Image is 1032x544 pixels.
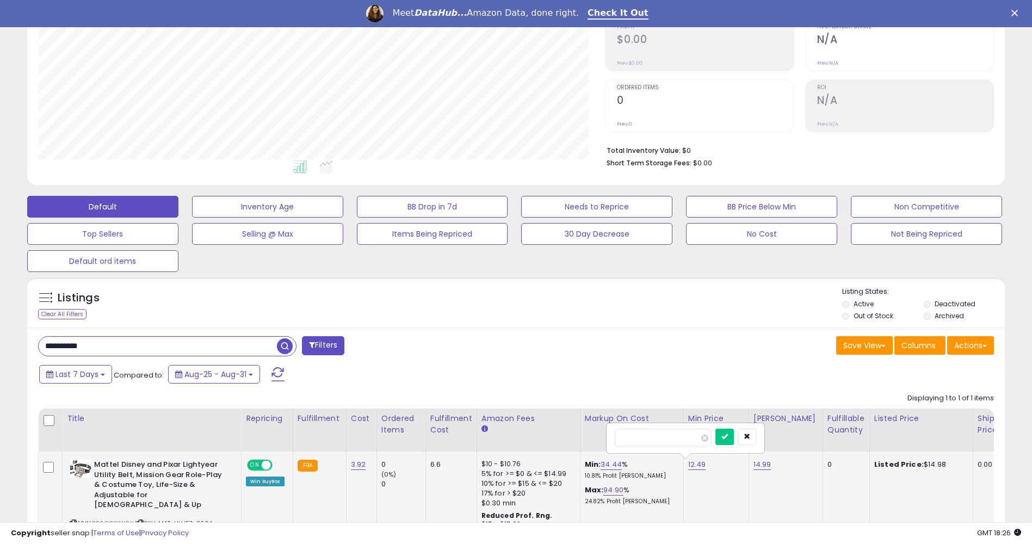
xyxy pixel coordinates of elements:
div: Amazon Fees [481,413,576,424]
div: 6.6 [430,460,468,469]
h2: N/A [817,94,993,109]
div: % [585,460,675,480]
button: 30 Day Decrease [521,223,672,245]
button: No Cost [686,223,837,245]
div: 0.00 [978,460,996,469]
button: BB Drop in 7d [357,196,508,218]
li: $0 [607,143,986,156]
button: Non Competitive [851,196,1002,218]
b: Total Inventory Value: [607,146,681,155]
span: $0.00 [693,158,712,168]
label: Deactivated [935,299,975,308]
h2: N/A [817,33,993,48]
label: Out of Stock [854,311,893,320]
span: Profit [617,24,793,30]
a: 12.49 [688,459,706,470]
div: Win BuyBox [246,477,285,486]
a: Terms of Use [93,528,139,538]
small: Prev: N/A [817,60,838,66]
div: Title [67,413,237,424]
small: Prev: $0.00 [617,60,642,66]
div: $10 - $10.76 [481,460,572,469]
button: Columns [894,336,946,355]
div: 0 [381,479,425,489]
img: 41ySyClyBLL._SL40_.jpg [70,460,91,478]
button: Not Being Repriced [851,223,1002,245]
button: BB Price Below Min [686,196,837,218]
button: Items Being Repriced [357,223,508,245]
div: Clear All Filters [38,309,86,319]
a: 14.99 [753,459,771,470]
div: $0.30 min [481,498,572,508]
small: (0%) [381,470,397,479]
span: Compared to: [114,370,164,380]
span: Aug-25 - Aug-31 [184,369,246,380]
b: Listed Price: [874,459,924,469]
div: [PERSON_NAME] [753,413,818,424]
p: 24.82% Profit [PERSON_NAME] [585,498,675,505]
button: Top Sellers [27,223,178,245]
label: Archived [935,311,964,320]
span: Avg. Buybox Share [817,24,993,30]
button: Selling @ Max [192,223,343,245]
a: 94.90 [603,485,623,496]
div: 10% for >= $15 & <= $20 [481,479,572,489]
div: $14.98 [874,460,965,469]
small: Amazon Fees. [481,424,488,434]
div: $15 - $15.83 [481,520,572,529]
span: Ordered Items [617,85,793,91]
div: Close [1011,10,1022,16]
span: OFF [271,461,288,470]
div: 5% for >= $0 & <= $14.99 [481,469,572,479]
p: Listing States: [842,287,1005,297]
span: Last 7 Days [55,369,98,380]
small: Prev: N/A [817,121,838,127]
small: FBA [298,460,318,472]
b: Mattel Disney and Pixar Lightyear Utility Belt, Mission Gear Role-Play & Costume Toy, Life-Size &... [94,460,226,513]
button: Filters [302,336,344,355]
span: 2025-09-9 18:26 GMT [977,528,1021,538]
button: Aug-25 - Aug-31 [168,365,260,384]
button: Inventory Age [192,196,343,218]
a: 3.92 [351,459,366,470]
div: % [585,485,675,505]
div: Fulfillable Quantity [827,413,865,436]
div: 17% for > $20 [481,489,572,498]
span: ROI [817,85,993,91]
div: Cost [351,413,372,424]
div: Repricing [246,413,288,424]
h2: $0.00 [617,33,793,48]
th: The percentage added to the cost of goods (COGS) that forms the calculator for Min & Max prices. [580,409,683,452]
b: Max: [585,485,604,495]
div: Min Price [688,413,744,424]
a: B09CGKKWRK [92,519,133,528]
button: Needs to Reprice [521,196,672,218]
h5: Listings [58,290,100,306]
span: Columns [901,340,936,351]
b: Reduced Prof. Rng. [481,511,553,520]
div: Displaying 1 to 1 of 1 items [907,393,994,404]
strong: Copyright [11,528,51,538]
button: Default ord items [27,250,178,272]
button: Save View [836,336,893,355]
i: DataHub... [414,8,467,18]
b: Short Term Storage Fees: [607,158,691,168]
div: Ordered Items [381,413,421,436]
a: 34.44 [601,459,622,470]
label: Active [854,299,874,308]
div: Meet Amazon Data, done right. [392,8,579,18]
button: Default [27,196,178,218]
b: Min: [585,459,601,469]
h2: 0 [617,94,793,109]
small: Prev: 0 [617,121,632,127]
button: Actions [947,336,994,355]
a: Check It Out [588,8,648,20]
img: Profile image for Georgie [366,5,384,22]
div: Fulfillment Cost [430,413,472,436]
div: seller snap | | [11,528,189,539]
div: Fulfillment [298,413,342,424]
div: Markup on Cost [585,413,679,424]
div: 0 [827,460,861,469]
span: | SKU: MAT-HHJ57-9564 [135,519,213,528]
p: 10.81% Profit [PERSON_NAME] [585,472,675,480]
